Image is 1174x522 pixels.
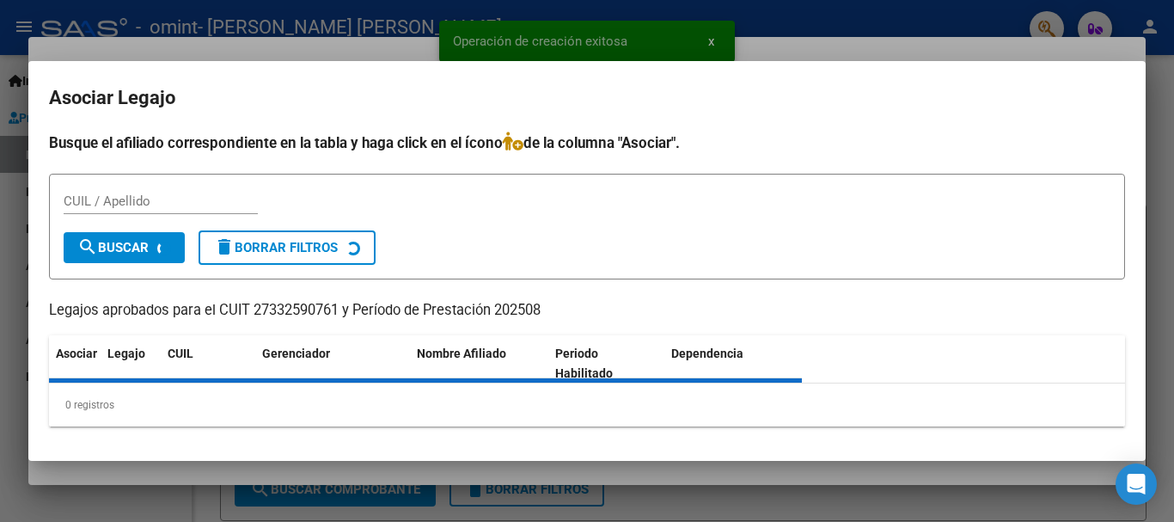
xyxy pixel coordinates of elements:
span: Dependencia [671,347,743,360]
datatable-header-cell: Gerenciador [255,335,410,392]
span: Asociar [56,347,97,360]
h2: Asociar Legajo [49,82,1125,114]
mat-icon: delete [214,236,235,257]
span: Periodo Habilitado [555,347,613,380]
span: Gerenciador [262,347,330,360]
span: CUIL [168,347,193,360]
h4: Busque el afiliado correspondiente en la tabla y haga click en el ícono de la columna "Asociar". [49,132,1125,154]
div: Open Intercom Messenger [1116,464,1157,505]
datatable-header-cell: Dependencia [664,335,803,392]
datatable-header-cell: CUIL [161,335,255,392]
datatable-header-cell: Nombre Afiliado [410,335,548,392]
datatable-header-cell: Periodo Habilitado [548,335,664,392]
datatable-header-cell: Legajo [101,335,161,392]
button: Buscar [64,232,185,263]
button: Borrar Filtros [199,230,376,265]
span: Borrar Filtros [214,240,338,255]
span: Buscar [77,240,149,255]
mat-icon: search [77,236,98,257]
datatable-header-cell: Asociar [49,335,101,392]
span: Nombre Afiliado [417,347,506,360]
p: Legajos aprobados para el CUIT 27332590761 y Período de Prestación 202508 [49,300,1125,322]
div: 0 registros [49,384,1125,427]
span: Legajo [107,347,145,360]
